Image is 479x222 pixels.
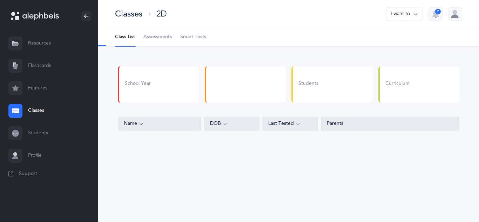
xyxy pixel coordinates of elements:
[210,120,254,128] div: DOB
[125,80,151,87] div: School Year
[429,7,443,21] button: 2
[180,34,206,41] span: Smart Tests
[386,7,423,21] button: I want to
[327,120,453,127] div: Parents
[268,120,312,128] div: Last Tested
[385,80,410,87] div: Curriculum
[435,9,441,14] div: 2
[115,8,142,20] div: Classes
[19,170,37,177] span: Support
[156,8,167,20] div: 2D
[298,80,318,87] div: Students
[143,34,172,41] span: Assessments
[124,120,195,128] div: Name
